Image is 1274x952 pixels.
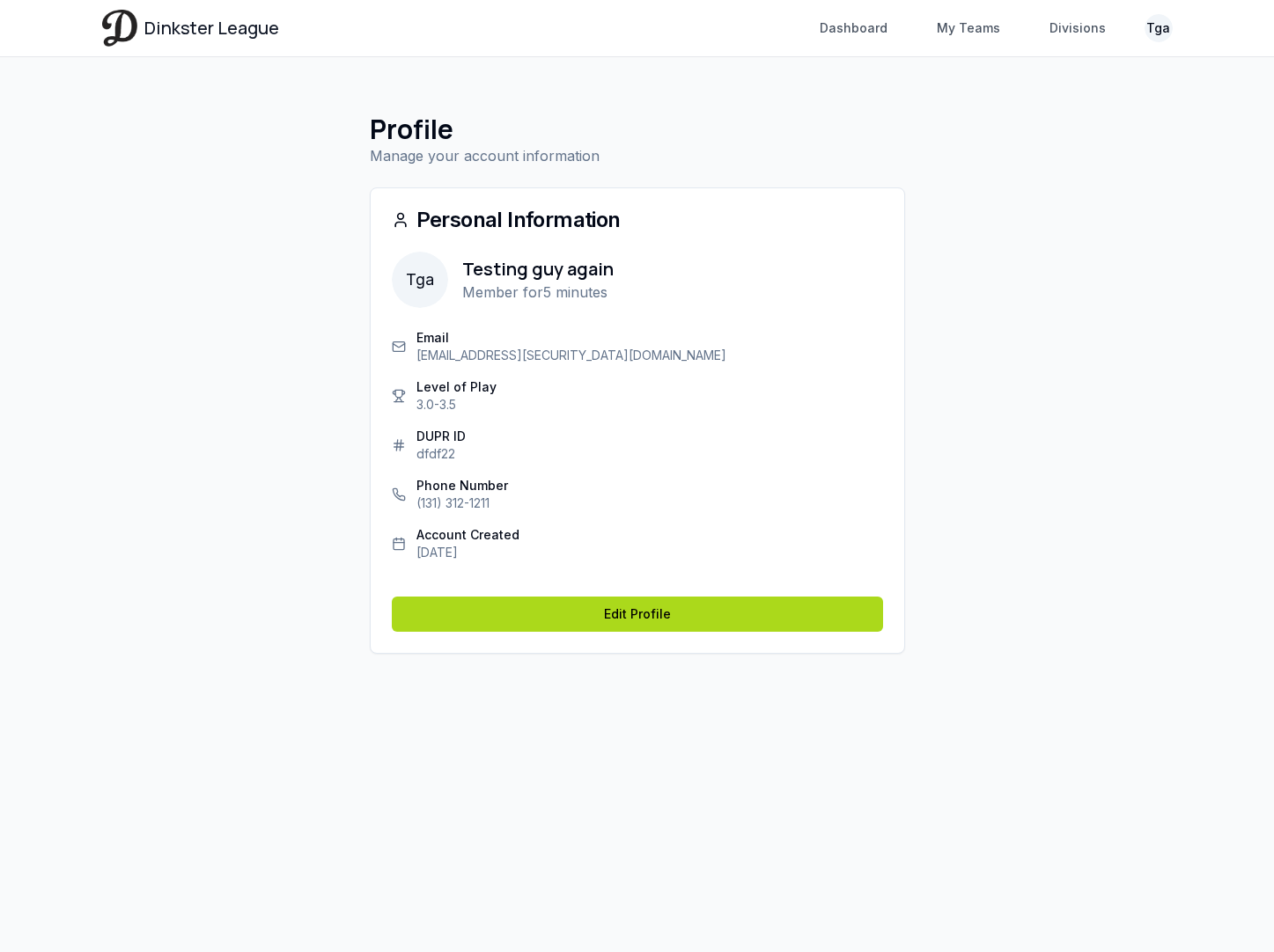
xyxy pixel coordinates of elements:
p: Level of Play [416,378,497,396]
button: Tga [1145,14,1173,42]
p: Account Created [416,526,519,544]
a: My Teams [926,12,1011,44]
h2: Testing guy again [462,257,614,282]
a: Dinkster League [102,10,279,46]
a: Dashboard [809,12,898,44]
p: 3.0-3.5 [416,396,497,414]
a: Edit Profile [392,597,883,632]
p: dfdf22 [416,445,466,463]
p: Manage your account information [370,145,905,166]
p: (131) 312-1211 [416,494,508,512]
iframe: chat widget [1191,873,1248,926]
a: Divisions [1039,12,1116,44]
p: DUPR ID [416,428,466,445]
p: [DATE] [416,544,519,561]
p: Email [416,329,726,347]
p: Phone Number [416,477,508,494]
span: Tga [392,252,448,308]
p: [EMAIL_ADDRESS][SECURITY_DATA][DOMAIN_NAME] [416,347,726,364]
div: Personal Information [392,209,883,231]
h1: Profile [370,114,905,145]
img: Dinkster [102,10,137,46]
p: Member for 5 minutes [462,282,614,303]
span: Dinkster League [144,16,279,40]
